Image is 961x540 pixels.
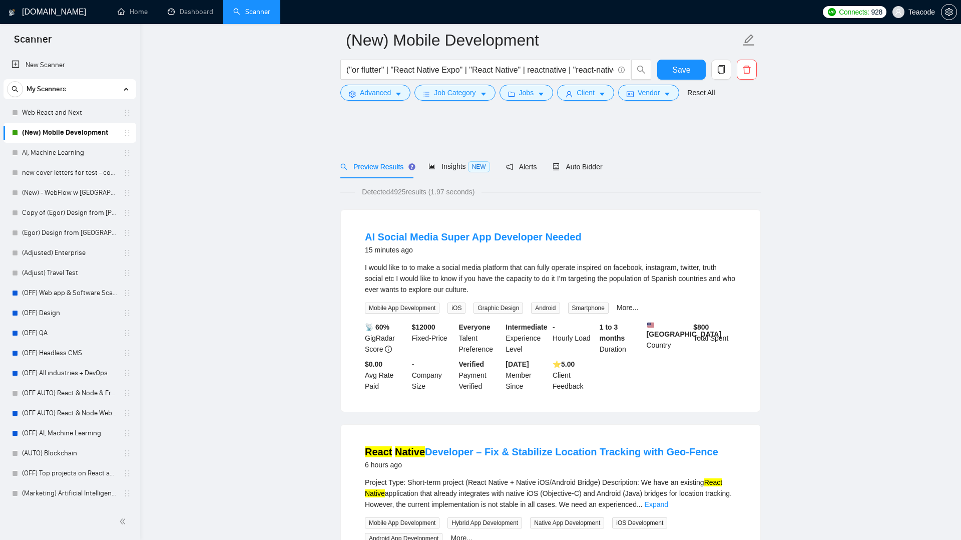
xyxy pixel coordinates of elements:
[508,90,515,98] span: folder
[410,322,457,355] div: Fixed-Price
[598,322,645,355] div: Duration
[123,489,131,497] span: holder
[839,7,869,18] span: Connects:
[712,65,731,74] span: copy
[551,359,598,392] div: Client Feedback
[704,478,723,486] mark: React
[123,309,131,317] span: holder
[457,359,504,392] div: Payment Verified
[927,506,951,530] iframe: Intercom live chat
[349,90,356,98] span: setting
[941,4,957,20] button: setting
[6,32,60,53] span: Scanner
[365,446,392,457] mark: React
[711,60,731,80] button: copy
[500,85,554,101] button: folderJobscaret-down
[123,329,131,337] span: holder
[687,87,715,98] a: Reset All
[468,161,490,172] span: NEW
[447,303,465,314] span: iOS
[168,8,213,16] a: dashboardDashboard
[407,162,416,171] div: Tooltip anchor
[506,163,537,171] span: Alerts
[519,87,534,98] span: Jobs
[506,163,513,170] span: notification
[233,8,270,16] a: searchScanner
[447,517,522,528] span: Hybrid App Development
[365,446,718,457] a: React NativeDeveloper – Fix & Stabilize Location Tracking with Geo-Fence
[737,65,756,74] span: delete
[566,90,573,98] span: user
[553,323,555,331] b: -
[553,360,575,368] b: ⭐️ 5.00
[423,90,430,98] span: bars
[480,90,487,98] span: caret-down
[828,8,836,16] img: upwork-logo.png
[412,360,414,368] b: -
[123,129,131,137] span: holder
[506,323,547,331] b: Intermediate
[22,283,117,303] a: (OFF) Web app & Software Scanner
[385,346,392,353] span: info-circle
[428,163,435,170] span: area-chart
[627,90,634,98] span: idcard
[123,109,131,117] span: holder
[123,349,131,357] span: holder
[123,389,131,397] span: holder
[414,85,495,101] button: barsJob Categorycaret-down
[4,55,136,75] li: New Scanner
[346,28,740,53] input: Scanner name...
[645,322,692,355] div: Country
[551,322,598,355] div: Hourly Load
[22,423,117,443] a: (OFF) AI, Machine Learning
[346,64,614,76] input: Search Freelance Jobs...
[612,517,667,528] span: iOS Development
[631,60,651,80] button: search
[12,55,128,75] a: New Scanner
[410,359,457,392] div: Company Size
[531,303,560,314] span: Android
[617,304,639,312] a: More...
[647,322,654,329] img: 🇺🇸
[457,322,504,355] div: Talent Preference
[22,483,117,503] a: (Marketing) Artificial Intelligence
[22,363,117,383] a: (OFF) All industries + DevOps
[365,231,582,242] a: AI Social Media Super App Developer Needed
[22,403,117,423] a: (OFF AUTO) React & Node Websites and Apps
[360,87,391,98] span: Advanced
[363,322,410,355] div: GigRadar Score
[538,90,545,98] span: caret-down
[504,322,551,355] div: Experience Level
[871,7,882,18] span: 928
[657,60,706,80] button: Save
[123,189,131,197] span: holder
[22,383,117,403] a: (OFF AUTO) React & Node & Frameworks - Lower rate & No activity from lead
[691,322,738,355] div: Total Spent
[647,322,722,338] b: [GEOGRAPHIC_DATA]
[123,269,131,277] span: holder
[123,449,131,457] span: holder
[742,34,755,47] span: edit
[340,85,410,101] button: settingAdvancedcaret-down
[9,5,16,21] img: logo
[553,163,560,170] span: robot
[119,516,129,526] span: double-left
[22,443,117,463] a: (AUTO) Blockchain
[895,9,902,16] span: user
[618,67,625,73] span: info-circle
[473,303,523,314] span: Graphic Design
[638,87,660,98] span: Vendor
[365,303,439,314] span: Mobile App Development
[365,262,736,295] div: I would like to to make a social media platform that can fully operate inspired on facebook, inst...
[434,87,475,98] span: Job Category
[22,183,117,203] a: (New) - WebFlow w [GEOGRAPHIC_DATA]
[941,8,956,16] span: setting
[123,289,131,297] span: holder
[363,359,410,392] div: Avg Rate Paid
[340,163,412,171] span: Preview Results
[530,517,604,528] span: Native App Development
[504,359,551,392] div: Member Since
[428,162,490,170] span: Insights
[22,103,117,123] a: Web React and Next
[737,60,757,80] button: delete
